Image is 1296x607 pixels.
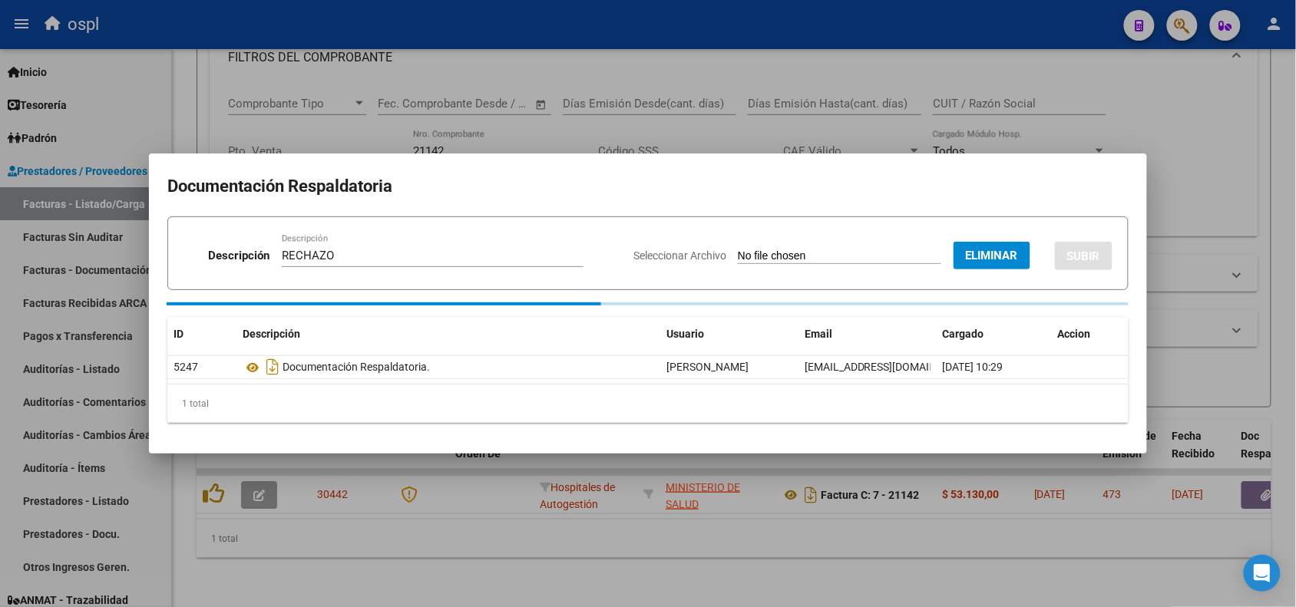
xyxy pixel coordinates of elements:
[208,247,269,265] p: Descripción
[174,361,198,373] span: 5247
[263,355,283,379] i: Descargar documento
[798,318,937,351] datatable-header-cell: Email
[805,361,975,373] span: [EMAIL_ADDRESS][DOMAIN_NAME]
[954,242,1030,269] button: Eliminar
[666,328,704,340] span: Usuario
[966,249,1018,262] span: Eliminar
[167,384,1129,423] div: 1 total
[1067,249,1100,263] span: SUBIR
[633,249,726,262] span: Seleccionar Archivo
[243,328,300,340] span: Descripción
[666,361,749,373] span: [PERSON_NAME]
[943,361,1003,373] span: [DATE] 10:29
[1244,555,1281,592] div: Open Intercom Messenger
[1052,318,1129,351] datatable-header-cell: Accion
[937,318,1052,351] datatable-header-cell: Cargado
[1058,328,1091,340] span: Accion
[660,318,798,351] datatable-header-cell: Usuario
[1055,242,1113,270] button: SUBIR
[167,172,1129,201] h2: Documentación Respaldatoria
[174,328,183,340] span: ID
[943,328,984,340] span: Cargado
[805,328,832,340] span: Email
[236,318,660,351] datatable-header-cell: Descripción
[167,318,236,351] datatable-header-cell: ID
[243,355,654,379] div: Documentación Respaldatoria.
